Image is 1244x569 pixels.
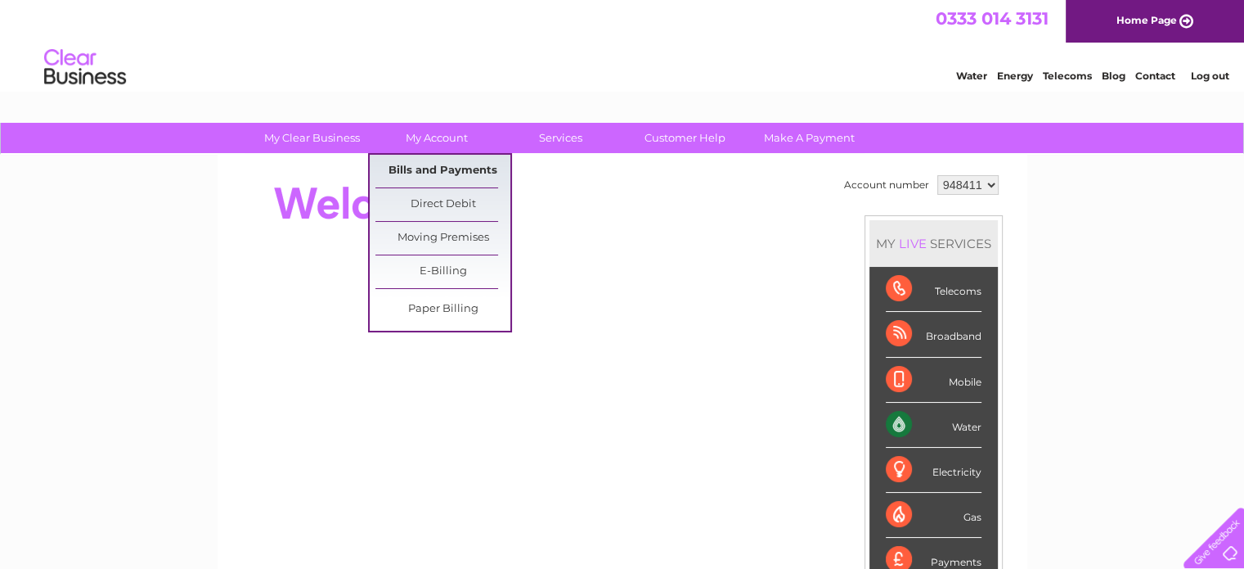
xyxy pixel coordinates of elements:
a: Energy [997,70,1033,82]
a: Services [493,123,628,153]
a: Telecoms [1043,70,1092,82]
a: Log out [1190,70,1228,82]
a: Moving Premises [375,222,510,255]
div: LIVE [896,236,930,251]
div: Electricity [886,448,981,493]
a: Bills and Payments [375,155,510,187]
div: Mobile [886,358,981,403]
div: MY SERVICES [869,220,998,267]
td: Account number [840,171,933,199]
div: Broadband [886,312,981,357]
a: My Clear Business [245,123,379,153]
a: Direct Debit [375,188,510,221]
img: logo.png [43,43,127,93]
a: 0333 014 3131 [936,8,1049,29]
a: Blog [1102,70,1125,82]
div: Gas [886,493,981,538]
a: E-Billing [375,255,510,288]
a: Contact [1135,70,1175,82]
a: My Account [369,123,504,153]
a: Make A Payment [742,123,877,153]
div: Telecoms [886,267,981,312]
div: Clear Business is a trading name of Verastar Limited (registered in [GEOGRAPHIC_DATA] No. 3667643... [236,9,1009,79]
a: Customer Help [618,123,752,153]
a: Water [956,70,987,82]
a: Paper Billing [375,293,510,326]
div: Water [886,403,981,448]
